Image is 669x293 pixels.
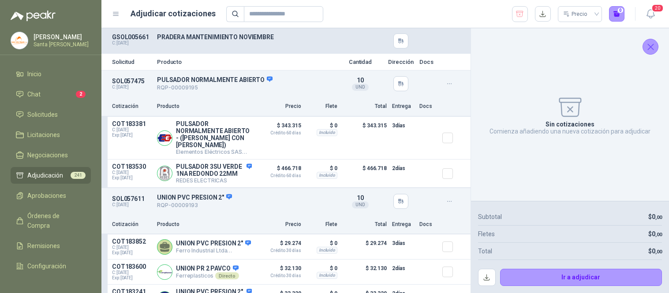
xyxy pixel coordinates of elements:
[478,212,502,222] p: Subtotal
[392,220,414,229] p: Entrega
[11,32,28,49] img: Company Logo
[176,272,239,279] p: Ferreplasticos
[352,201,369,208] div: UND
[11,167,91,184] a: Adjudicación241
[317,247,337,254] div: Incluido
[655,232,662,237] span: ,00
[343,102,387,111] p: Total
[257,102,301,111] p: Precio
[27,89,41,99] span: Chat
[76,91,86,98] span: 2
[112,170,152,175] span: C: [DATE]
[112,127,152,133] span: C: [DATE]
[388,59,414,65] p: Dirección
[648,212,662,222] p: $
[112,263,152,270] p: COT183600
[306,102,337,111] p: Flete
[112,195,152,202] p: SOL057611
[176,120,252,148] p: PULSADOR NORMALMENTE ABIERTO - ([PERSON_NAME] CON [PERSON_NAME])
[306,120,337,131] p: $ 0
[392,120,414,131] p: 3 días
[157,59,333,65] p: Producto
[27,69,41,79] span: Inicio
[392,263,414,274] p: 2 días
[34,34,89,40] p: [PERSON_NAME]
[112,133,152,138] span: Exp: [DATE]
[357,77,364,84] span: 10
[306,163,337,174] p: $ 0
[27,150,68,160] span: Negociaciones
[112,41,152,46] p: C: [DATE]
[257,263,301,278] p: $ 32.130
[27,211,82,230] span: Órdenes de Compra
[257,238,301,253] p: $ 29.274
[112,220,152,229] p: Cotización
[652,230,662,237] span: 0
[257,131,301,135] span: Crédito 60 días
[257,220,301,229] p: Precio
[157,193,333,201] p: UNION PVC PRESION 2"
[112,33,152,41] p: GSOL005661
[11,147,91,163] a: Negociaciones
[419,59,437,65] p: Docs
[157,33,333,41] p: PRADERA MANTENIMIENTO NOVIEMBRE
[112,85,152,90] p: C: [DATE]
[27,191,66,200] span: Aprobaciones
[176,240,252,248] p: UNION PVC PRESION 2"
[11,187,91,204] a: Aprobaciones
[317,172,337,179] div: Incluido
[643,6,658,22] button: 20
[112,238,152,245] p: COT183852
[112,78,152,85] p: SOL057475
[112,163,152,170] p: COT183530
[27,241,60,251] span: Remisiones
[157,131,172,145] img: Company Logo
[257,274,301,278] span: Crédito 30 días
[306,263,337,274] p: $ 0
[357,194,364,201] span: 10
[157,76,333,84] p: PULSADOR NORMALMENTE ABIERTO
[343,163,387,184] p: $ 466.718
[176,265,239,273] p: UNION PR 2 PAVCO
[257,174,301,178] span: Crédito 60 días
[343,263,387,281] p: $ 32.130
[34,42,89,47] p: Santa [PERSON_NAME]
[157,102,252,111] p: Producto
[11,86,91,103] a: Chat2
[11,11,56,21] img: Logo peakr
[112,102,152,111] p: Cotización
[343,238,387,256] p: $ 29.274
[652,213,662,220] span: 0
[306,220,337,229] p: Flete
[419,220,437,229] p: Docs
[157,201,333,210] p: RQP-00009193
[490,128,650,135] p: Comienza añadiendo una nueva cotización para adjudicar
[71,172,86,179] span: 241
[157,166,172,181] img: Company Logo
[176,247,252,254] p: Ferro Industrial Ltda
[352,84,369,91] div: UND
[343,120,387,156] p: $ 343.315
[157,84,333,92] p: RQP-00009195
[112,59,152,65] p: Solicitud
[648,246,662,256] p: $
[112,270,152,275] span: C: [DATE]
[112,250,152,256] span: Exp: [DATE]
[229,247,252,254] div: Directo
[112,175,152,181] span: Exp: [DATE]
[643,39,658,55] button: Cerrar
[257,163,301,178] p: $ 466.718
[11,106,91,123] a: Solicitudes
[27,130,60,140] span: Licitaciones
[157,220,252,229] p: Producto
[648,229,662,239] p: $
[157,265,172,279] img: Company Logo
[609,6,625,22] button: 0
[563,7,589,21] div: Precio
[112,245,152,250] span: C: [DATE]
[215,272,239,279] div: Directo
[317,272,337,279] div: Incluido
[306,238,337,248] p: $ 0
[257,248,301,253] span: Crédito 30 días
[27,261,66,271] span: Configuración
